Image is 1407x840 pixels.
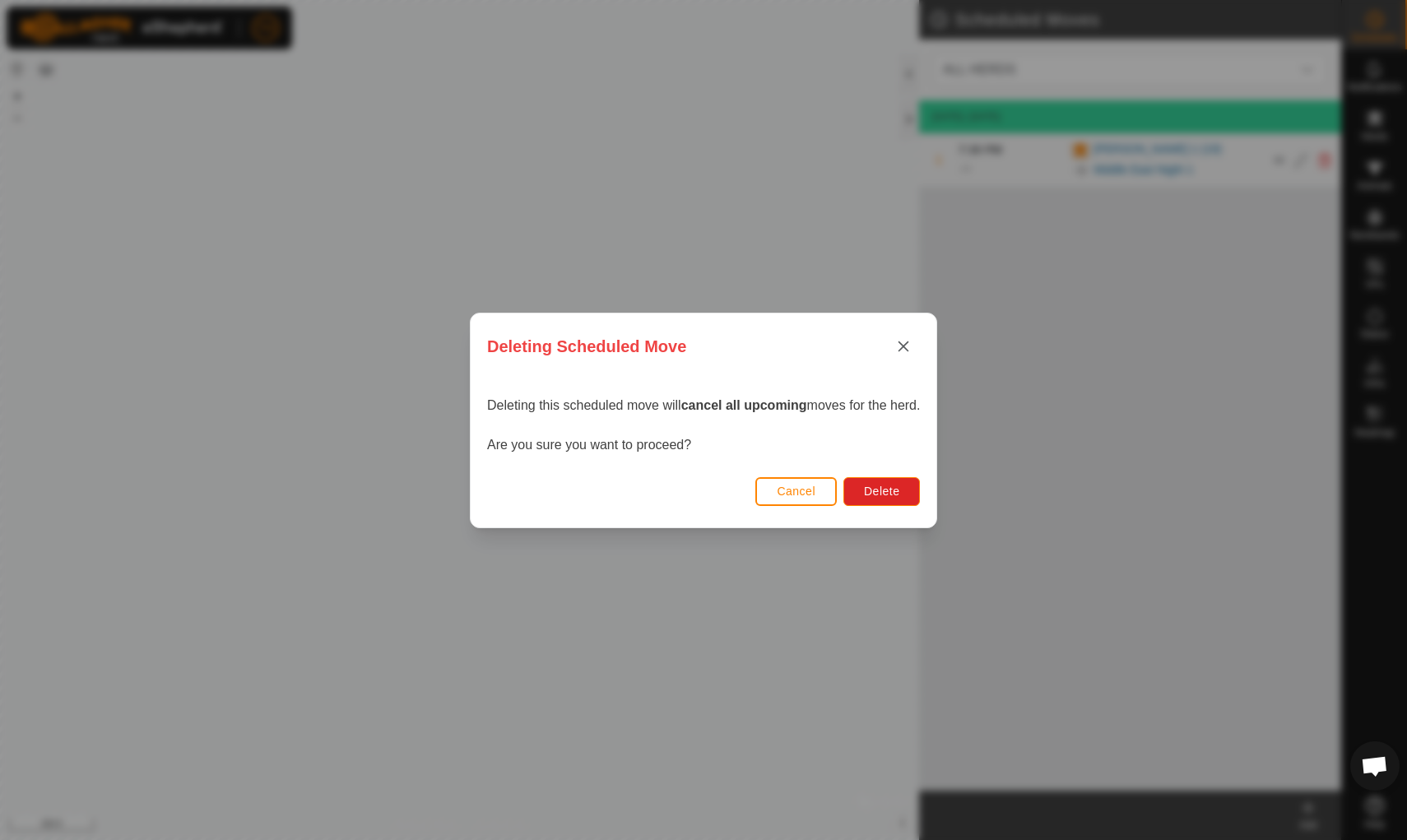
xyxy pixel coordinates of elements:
[777,485,815,498] span: Cancel
[487,334,686,359] span: Deleting Scheduled Move
[864,485,899,498] span: Delete
[755,476,837,505] button: Cancel
[487,435,920,455] p: Are you sure you want to proceed?
[487,396,920,415] p: Deleting this scheduled move will moves for the herd.
[843,476,920,505] button: Delete
[680,398,806,412] strong: cancel all upcoming
[1350,741,1400,791] div: Open chat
